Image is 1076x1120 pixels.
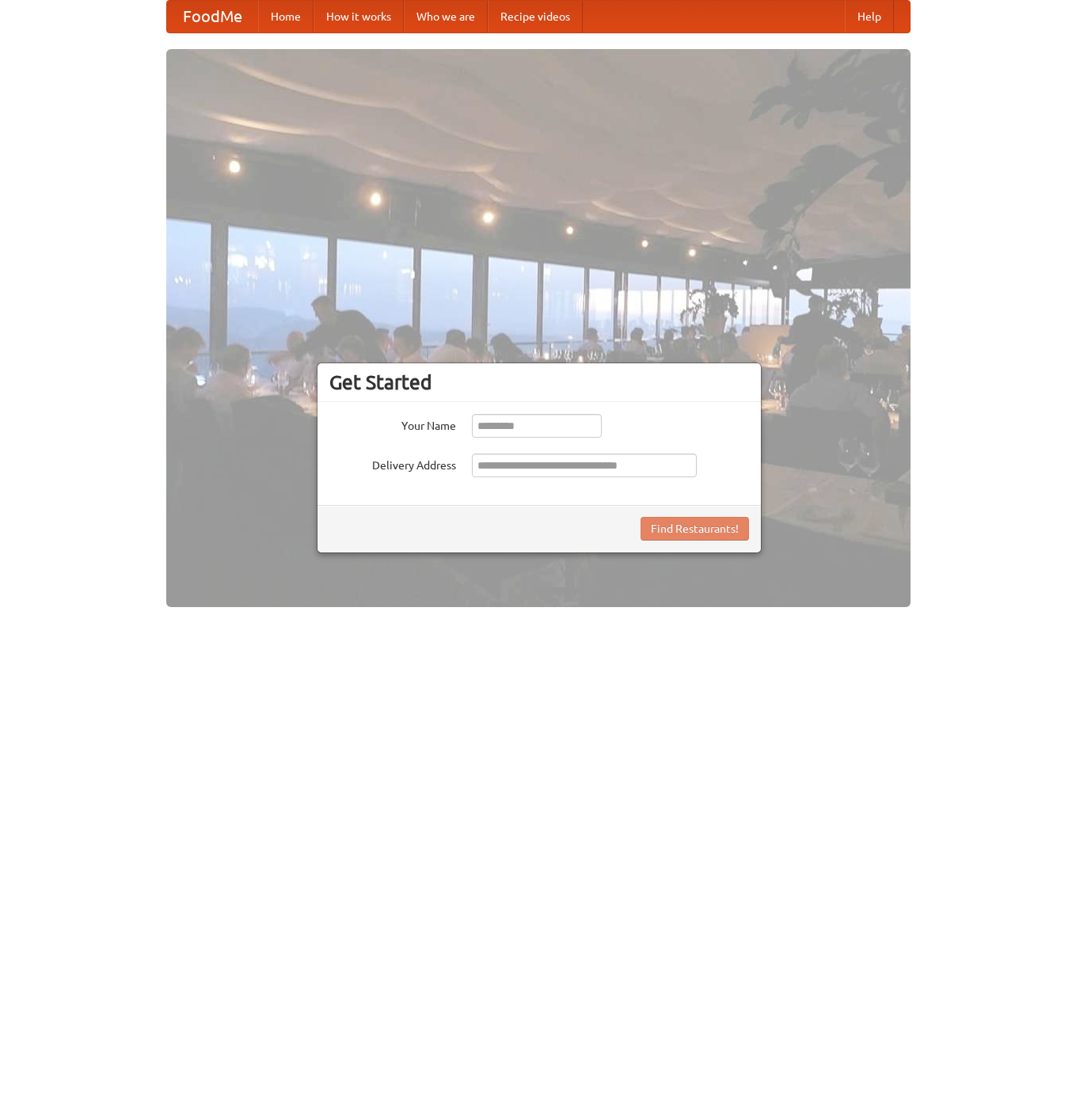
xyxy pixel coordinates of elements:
[329,370,749,394] h3: Get Started
[845,1,894,32] a: Help
[488,1,583,32] a: Recipe videos
[641,517,749,541] button: Find Restaurants!
[167,1,258,32] a: FoodMe
[329,414,456,434] label: Your Name
[329,454,456,473] label: Delivery Address
[404,1,488,32] a: Who we are
[314,1,404,32] a: How it works
[258,1,314,32] a: Home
